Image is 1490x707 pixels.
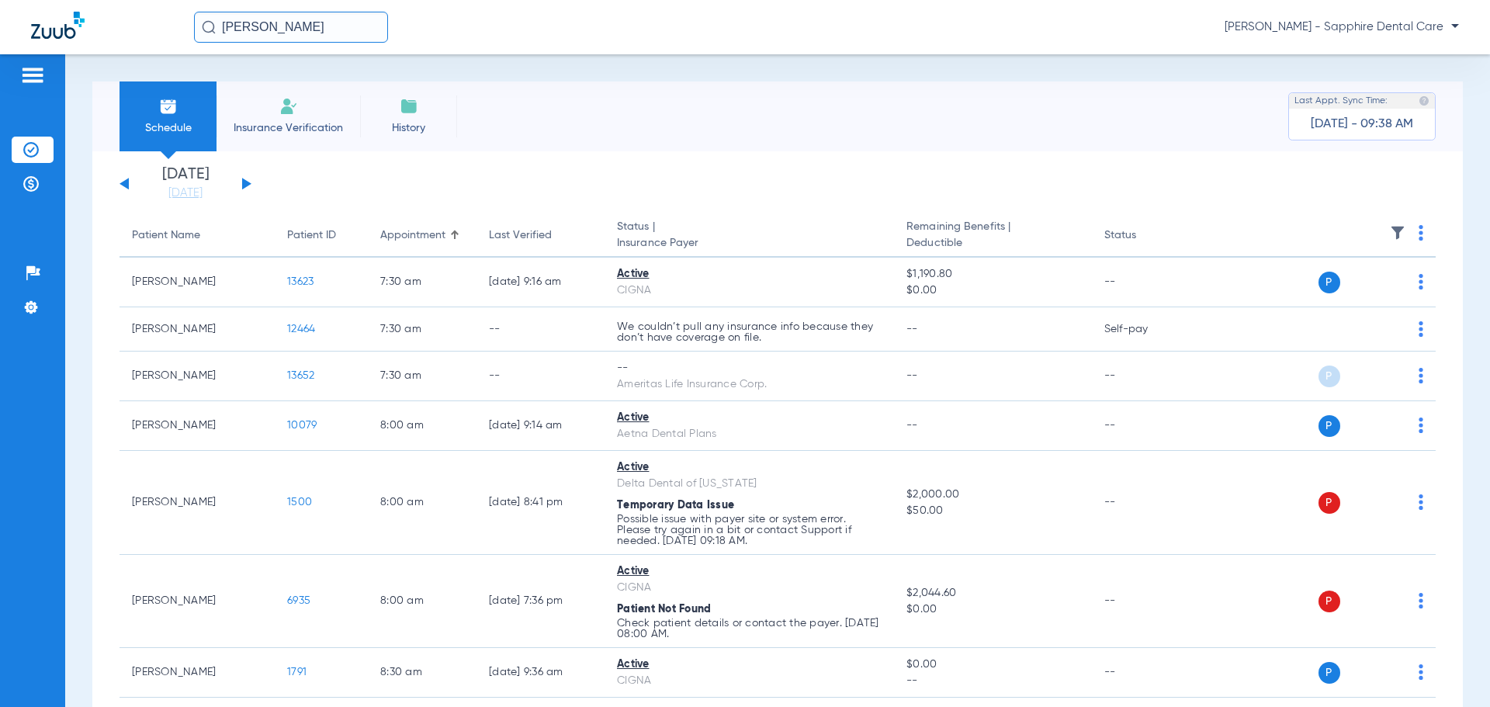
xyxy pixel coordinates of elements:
img: last sync help info [1419,95,1429,106]
img: group-dot-blue.svg [1419,418,1423,433]
span: Last Appt. Sync Time: [1294,93,1388,109]
span: Temporary Data Issue [617,500,734,511]
span: $0.00 [906,657,1079,673]
span: $2,000.00 [906,487,1079,503]
td: [PERSON_NAME] [120,555,275,648]
td: Self-pay [1092,307,1197,352]
span: 12464 [287,324,315,334]
input: Search for patients [194,12,388,43]
td: [DATE] 9:14 AM [476,401,605,451]
img: group-dot-blue.svg [1419,321,1423,337]
span: [PERSON_NAME] - Sapphire Dental Care [1225,19,1459,35]
span: P [1318,415,1340,437]
img: x.svg [1384,494,1399,510]
span: 6935 [287,595,310,606]
a: [DATE] [139,185,232,201]
span: -- [906,420,918,431]
span: $50.00 [906,503,1079,519]
td: [PERSON_NAME] [120,307,275,352]
td: 8:30 AM [368,648,476,698]
td: 7:30 AM [368,352,476,401]
span: $2,044.60 [906,585,1079,601]
td: 7:30 AM [368,258,476,307]
img: Schedule [159,97,178,116]
img: group-dot-blue.svg [1419,494,1423,510]
td: -- [1092,352,1197,401]
img: group-dot-blue.svg [1419,593,1423,608]
div: Patient Name [132,227,200,244]
img: x.svg [1384,274,1399,289]
img: filter.svg [1390,225,1405,241]
td: [PERSON_NAME] [120,648,275,698]
div: CIGNA [617,282,882,299]
span: 13652 [287,370,314,381]
td: [DATE] 7:36 PM [476,555,605,648]
div: Active [617,410,882,426]
td: -- [1092,401,1197,451]
li: [DATE] [139,167,232,201]
div: Active [617,563,882,580]
img: History [400,97,418,116]
img: group-dot-blue.svg [1419,368,1423,383]
div: Active [617,657,882,673]
img: Zuub Logo [31,12,85,39]
span: P [1318,662,1340,684]
img: hamburger-icon [20,66,45,85]
span: -- [906,673,1079,689]
span: $0.00 [906,601,1079,618]
span: P [1318,591,1340,612]
td: [PERSON_NAME] [120,451,275,555]
span: Insurance Verification [228,120,348,136]
span: Insurance Payer [617,235,882,251]
img: group-dot-blue.svg [1419,225,1423,241]
img: x.svg [1384,368,1399,383]
span: History [372,120,445,136]
img: x.svg [1384,593,1399,608]
div: Delta Dental of [US_STATE] [617,476,882,492]
span: P [1318,492,1340,514]
span: Deductible [906,235,1079,251]
div: Active [617,459,882,476]
td: [DATE] 9:16 AM [476,258,605,307]
img: x.svg [1384,664,1399,680]
span: P [1318,366,1340,387]
div: Appointment [380,227,445,244]
td: 7:30 AM [368,307,476,352]
span: P [1318,272,1340,293]
img: x.svg [1384,418,1399,433]
td: -- [1092,555,1197,648]
td: [PERSON_NAME] [120,352,275,401]
th: Remaining Benefits | [894,214,1091,258]
span: Patient Not Found [617,604,711,615]
td: -- [476,307,605,352]
div: Active [617,266,882,282]
td: -- [1092,648,1197,698]
img: Search Icon [202,20,216,34]
p: Possible issue with payer site or system error. Please try again in a bit or contact Support if n... [617,514,882,546]
img: Manual Insurance Verification [279,97,298,116]
img: group-dot-blue.svg [1419,664,1423,680]
span: 10079 [287,420,317,431]
div: Last Verified [489,227,592,244]
span: 1791 [287,667,307,678]
td: [PERSON_NAME] [120,258,275,307]
span: Schedule [131,120,205,136]
p: Check patient details or contact the payer. [DATE] 08:00 AM. [617,618,882,639]
span: $1,190.80 [906,266,1079,282]
th: Status | [605,214,894,258]
div: Patient Name [132,227,262,244]
span: -- [906,324,918,334]
td: [DATE] 8:41 PM [476,451,605,555]
span: -- [906,370,918,381]
td: 8:00 AM [368,451,476,555]
span: [DATE] - 09:38 AM [1311,116,1413,132]
div: -- [617,360,882,376]
div: CIGNA [617,580,882,596]
div: Appointment [380,227,464,244]
td: [DATE] 9:36 AM [476,648,605,698]
td: -- [1092,258,1197,307]
div: CIGNA [617,673,882,689]
th: Status [1092,214,1197,258]
div: Last Verified [489,227,552,244]
div: Patient ID [287,227,336,244]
